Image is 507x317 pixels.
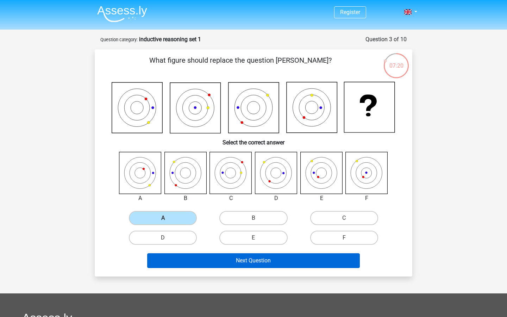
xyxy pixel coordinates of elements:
[250,194,303,203] div: D
[100,37,138,42] small: Question category:
[219,211,287,225] label: B
[139,36,201,43] strong: inductive reasoning set 1
[310,231,378,245] label: F
[295,194,348,203] div: E
[365,35,407,44] div: Question 3 of 10
[129,231,197,245] label: D
[219,231,287,245] label: E
[159,194,212,203] div: B
[340,9,360,15] a: Register
[106,55,375,76] p: What figure should replace the question [PERSON_NAME]?
[310,211,378,225] label: C
[114,194,167,203] div: A
[340,194,393,203] div: F
[97,6,147,22] img: Assessly
[106,133,401,146] h6: Select the correct answer
[147,253,360,268] button: Next Question
[129,211,197,225] label: A
[204,194,257,203] div: C
[383,52,409,70] div: 07:20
